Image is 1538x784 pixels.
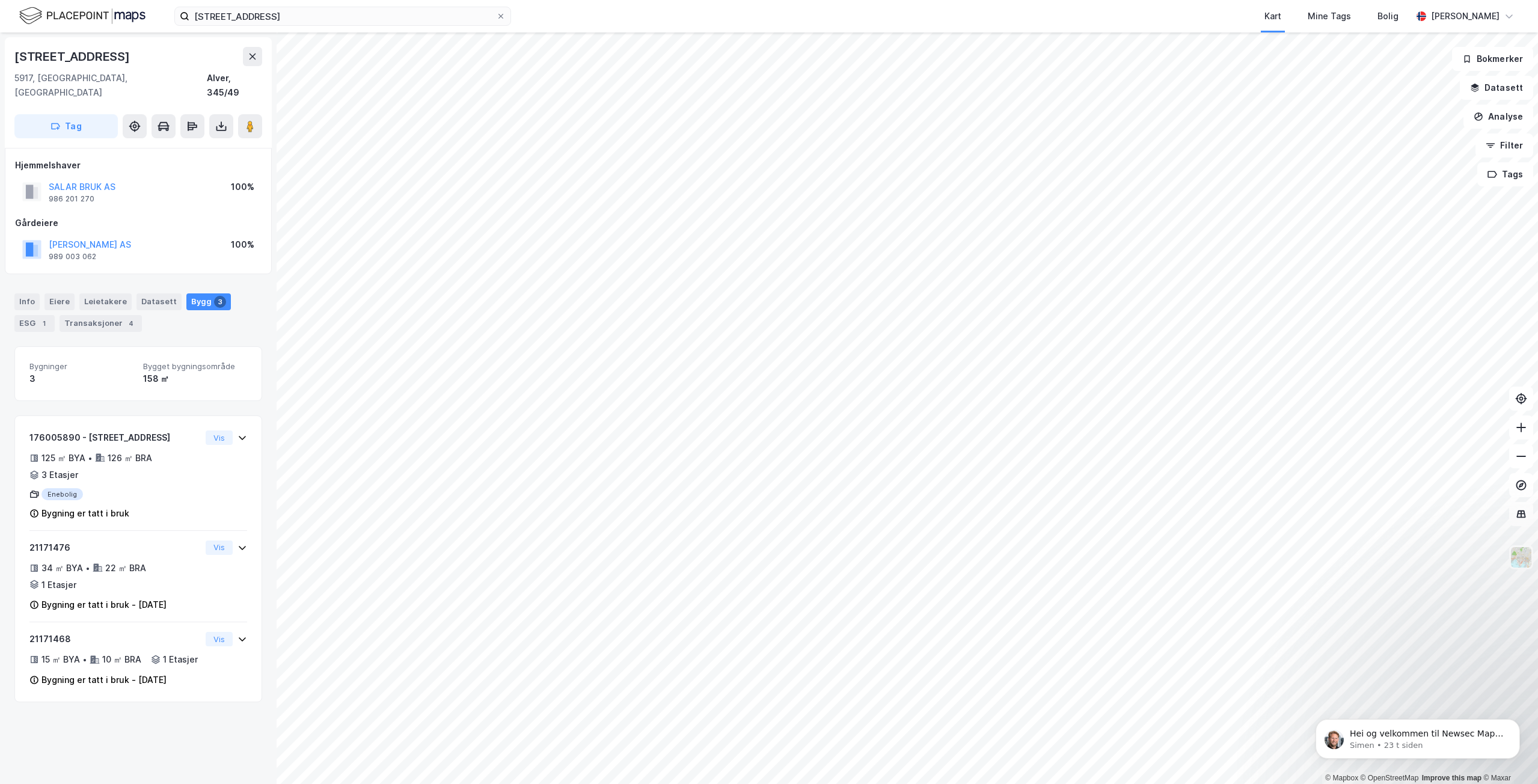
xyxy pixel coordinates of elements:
[85,563,90,573] div: •
[206,430,233,445] button: Vis
[186,293,231,310] div: Bygg
[14,71,207,100] div: 5917, [GEOGRAPHIC_DATA], [GEOGRAPHIC_DATA]
[79,293,132,310] div: Leietakere
[189,7,496,25] input: Søk på adresse, matrikkel, gårdeiere, leietakere eller personer
[41,652,80,667] div: 15 ㎡ BYA
[163,652,198,667] div: 1 Etasjer
[49,252,96,262] div: 989 003 062
[108,451,152,465] div: 126 ㎡ BRA
[41,468,78,482] div: 3 Etasjer
[214,296,226,308] div: 3
[1422,774,1481,782] a: Improve this map
[143,361,247,372] span: Bygget bygningsområde
[14,114,118,138] button: Tag
[1477,162,1533,186] button: Tags
[41,673,167,687] div: Bygning er tatt i bruk - [DATE]
[105,561,146,575] div: 22 ㎡ BRA
[143,372,247,386] div: 158 ㎡
[19,5,146,26] img: logo.f888ab2527a4732fd821a326f86c7f29.svg
[1308,9,1351,23] div: Mine Tags
[29,361,133,372] span: Bygninger
[14,293,40,310] div: Info
[231,180,254,194] div: 100%
[29,632,201,646] div: 21171468
[1460,76,1533,100] button: Datasett
[206,632,233,646] button: Vis
[231,237,254,252] div: 100%
[38,317,50,329] div: 1
[41,451,85,465] div: 125 ㎡ BYA
[82,655,87,664] div: •
[14,315,55,332] div: ESG
[41,578,76,592] div: 1 Etasjer
[44,293,75,310] div: Eiere
[29,372,133,386] div: 3
[1431,9,1500,23] div: [PERSON_NAME]
[49,194,94,204] div: 986 201 270
[1510,546,1533,569] img: Z
[88,453,93,463] div: •
[1452,47,1533,71] button: Bokmerker
[1475,133,1533,158] button: Filter
[1325,774,1358,782] a: Mapbox
[15,216,262,230] div: Gårdeiere
[207,71,262,100] div: Alver, 345/49
[125,317,137,329] div: 4
[1361,774,1419,782] a: OpenStreetMap
[1264,9,1281,23] div: Kart
[41,506,129,521] div: Bygning er tatt i bruk
[1377,9,1399,23] div: Bolig
[1463,105,1533,129] button: Analyse
[14,47,132,66] div: [STREET_ADDRESS]
[29,430,201,445] div: 176005890 - [STREET_ADDRESS]
[41,598,167,612] div: Bygning er tatt i bruk - [DATE]
[29,541,201,555] div: 21171476
[60,315,142,332] div: Transaksjoner
[41,561,83,575] div: 34 ㎡ BYA
[206,541,233,555] button: Vis
[15,158,262,173] div: Hjemmelshaver
[136,293,182,310] div: Datasett
[102,652,141,667] div: 10 ㎡ BRA
[1297,694,1538,778] iframe: Intercom notifications melding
